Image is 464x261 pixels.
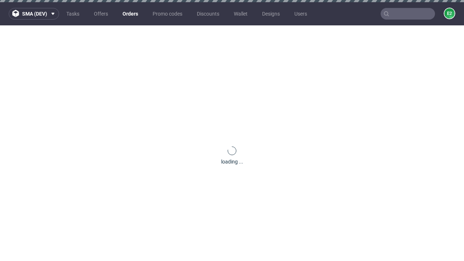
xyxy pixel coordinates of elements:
a: Wallet [229,8,252,20]
a: Users [290,8,311,20]
div: loading ... [221,158,243,165]
a: Offers [90,8,112,20]
a: Discounts [192,8,224,20]
figcaption: e2 [444,8,455,18]
a: Promo codes [148,8,187,20]
a: Tasks [62,8,84,20]
span: sma (dev) [22,11,47,16]
a: Designs [258,8,284,20]
button: sma (dev) [9,8,59,20]
a: Orders [118,8,142,20]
